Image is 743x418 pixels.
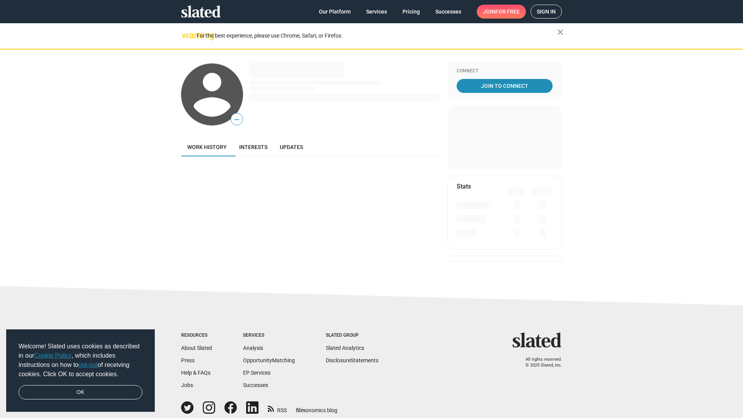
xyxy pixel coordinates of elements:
[243,332,295,339] div: Services
[79,361,98,368] a: opt-out
[457,182,471,190] mat-card-title: Stats
[477,5,526,19] a: Joinfor free
[366,5,387,19] span: Services
[181,370,211,376] a: Help & FAQs
[182,31,191,40] mat-icon: warning
[268,402,287,414] a: RSS
[326,332,378,339] div: Slated Group
[531,5,562,19] a: Sign in
[243,357,295,363] a: OpportunityMatching
[233,138,274,156] a: Interests
[326,357,378,363] a: DisclosureStatements
[181,332,212,339] div: Resources
[243,382,268,388] a: Successes
[457,79,553,93] a: Join To Connect
[495,5,520,19] span: for free
[517,357,562,368] p: All rights reserved. © 2025 Slated, Inc.
[360,5,393,19] a: Services
[280,144,303,150] span: Updates
[19,342,142,379] span: Welcome! Slated uses cookies as described in our , which includes instructions on how to of recei...
[181,138,233,156] a: Work history
[319,5,351,19] span: Our Platform
[243,370,270,376] a: EP Services
[296,407,305,413] span: film
[6,329,155,412] div: cookieconsent
[396,5,426,19] a: Pricing
[274,138,309,156] a: Updates
[326,345,364,351] a: Slated Analytics
[181,382,193,388] a: Jobs
[181,357,195,363] a: Press
[231,115,243,125] span: —
[187,144,227,150] span: Work history
[458,79,551,93] span: Join To Connect
[239,144,267,150] span: Interests
[197,31,557,41] div: For the best experience, please use Chrome, Safari, or Firefox.
[537,5,556,18] span: Sign in
[19,385,142,400] a: dismiss cookie message
[402,5,420,19] span: Pricing
[483,5,520,19] span: Join
[243,345,263,351] a: Analysis
[556,27,565,37] mat-icon: close
[435,5,461,19] span: Successes
[457,68,553,74] div: Connect
[34,352,72,359] a: Cookie Policy
[296,401,337,414] a: filmonomics blog
[181,345,212,351] a: About Slated
[429,5,467,19] a: Successes
[313,5,357,19] a: Our Platform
